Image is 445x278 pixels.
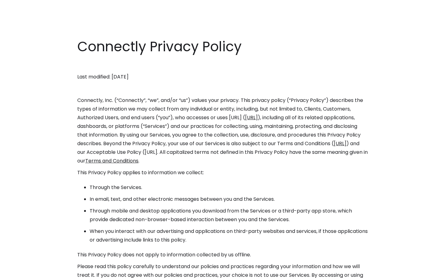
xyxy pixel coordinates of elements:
[90,183,368,192] li: Through the Services.
[77,73,368,81] p: Last modified: [DATE]
[85,157,138,164] a: Terms and Conditions
[77,37,368,56] h1: Connectly Privacy Policy
[90,207,368,224] li: Through mobile and desktop applications you download from the Services or a third-party app store...
[77,96,368,165] p: Connectly, Inc. (“Connectly”, “we”, and/or “us”) values your privacy. This privacy policy (“Priva...
[77,84,368,93] p: ‍
[6,267,37,276] aside: Language selected: English
[90,195,368,204] li: In email, text, and other electronic messages between you and the Services.
[77,61,368,69] p: ‍
[77,168,368,177] p: This Privacy Policy applies to information we collect:
[12,267,37,276] ul: Language list
[245,114,258,121] a: [URL]
[334,140,346,147] a: [URL]
[90,227,368,244] li: When you interact with our advertising and applications on third-party websites and services, if ...
[77,251,368,259] p: This Privacy Policy does not apply to information collected by us offline.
